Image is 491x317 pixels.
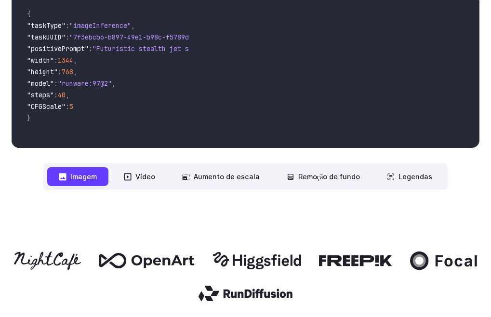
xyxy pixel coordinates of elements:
[69,102,73,111] span: 5
[58,79,112,88] span: "runware:97@2"
[27,67,58,76] span: "height"
[27,33,66,41] span: "taskUUID"
[27,114,31,122] span: }
[62,67,73,76] span: 768
[58,91,66,99] span: 40
[66,102,69,111] span: :
[27,44,89,53] span: "positivePrompt"
[73,67,77,76] span: ,
[27,102,66,111] span: "CFGScale"
[54,79,58,88] span: :
[73,56,77,65] span: ,
[66,91,69,99] span: ,
[54,56,58,65] span: :
[69,33,216,41] span: "7f3ebcb6-b897-49e1-b98c-f5789d2d40d7"
[27,56,54,65] span: "width"
[131,21,135,30] span: ,
[398,172,432,181] font: Legendas
[135,172,155,181] font: Vídeo
[27,21,66,30] span: "taskType"
[66,33,69,41] span: :
[27,10,31,18] span: {
[58,67,62,76] span: :
[69,21,131,30] span: "imageInference"
[70,172,97,181] font: Imagem
[298,172,360,181] font: Remoção de fundo
[93,44,443,53] span: "Futuristic stealth jet streaking through a neon-lit cityscape with glowing purple exhaust"
[27,91,54,99] span: "steps"
[194,172,260,181] font: Aumento de escala
[89,44,93,53] span: :
[58,56,73,65] span: 1344
[66,21,69,30] span: :
[27,79,54,88] span: "model"
[112,79,116,88] span: ,
[54,91,58,99] span: :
